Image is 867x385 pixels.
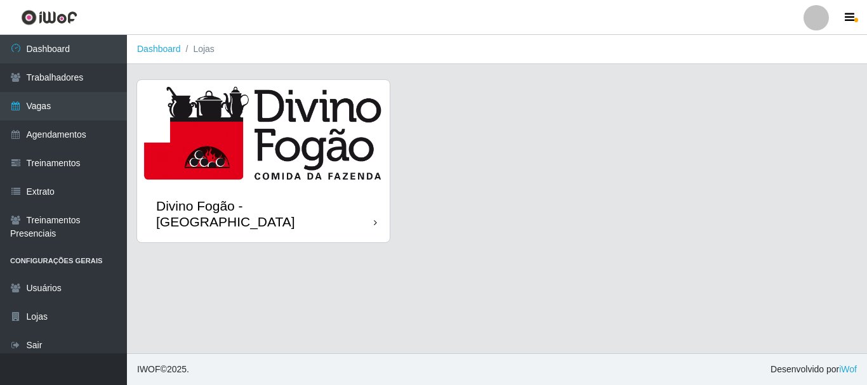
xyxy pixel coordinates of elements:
[137,80,390,242] a: Divino Fogão - [GEOGRAPHIC_DATA]
[181,42,215,56] li: Lojas
[771,363,857,376] span: Desenvolvido por
[156,198,374,230] div: Divino Fogão - [GEOGRAPHIC_DATA]
[137,363,189,376] span: © 2025 .
[21,10,77,25] img: CoreUI Logo
[127,35,867,64] nav: breadcrumb
[839,364,857,374] a: iWof
[137,44,181,54] a: Dashboard
[137,364,161,374] span: IWOF
[137,80,390,185] img: cardImg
